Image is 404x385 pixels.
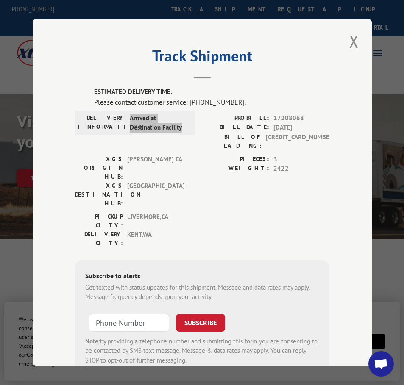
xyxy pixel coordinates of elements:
label: DELIVERY INFORMATION: [78,114,125,133]
label: XGS ORIGIN HUB: [75,155,123,181]
label: PROBILL: [202,114,269,123]
span: 2422 [273,164,329,174]
label: ESTIMATED DELIVERY TIME: [94,88,329,97]
div: Subscribe to alerts [85,271,319,283]
span: [DATE] [273,123,329,133]
input: Phone Number [89,314,169,332]
h2: Track Shipment [75,50,329,66]
label: BILL OF LADING: [202,133,262,150]
label: BILL DATE: [202,123,269,133]
span: 3 [273,155,329,164]
span: [CREDIT_CARD_NUMBER] [266,133,329,150]
span: 17208068 [273,114,329,123]
strong: Note: [85,337,100,345]
a: Open chat [368,351,394,377]
span: Arrived at Destination Facility [130,114,187,133]
label: PICKUP CITY: [75,212,123,230]
span: [PERSON_NAME] CA [127,155,184,181]
button: Close modal [347,30,361,53]
label: DELIVERY CITY: [75,230,123,248]
label: WEIGHT: [202,164,269,174]
label: XGS DESTINATION HUB: [75,181,123,208]
button: SUBSCRIBE [176,314,225,332]
span: KENT , WA [127,230,184,248]
div: Please contact customer service: [PHONE_NUMBER]. [94,97,329,107]
div: by providing a telephone number and submitting this form you are consenting to be contacted by SM... [85,337,319,366]
label: PIECES: [202,155,269,164]
span: [GEOGRAPHIC_DATA] [127,181,184,208]
span: LIVERMORE , CA [127,212,184,230]
div: Get texted with status updates for this shipment. Message and data rates may apply. Message frequ... [85,283,319,302]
